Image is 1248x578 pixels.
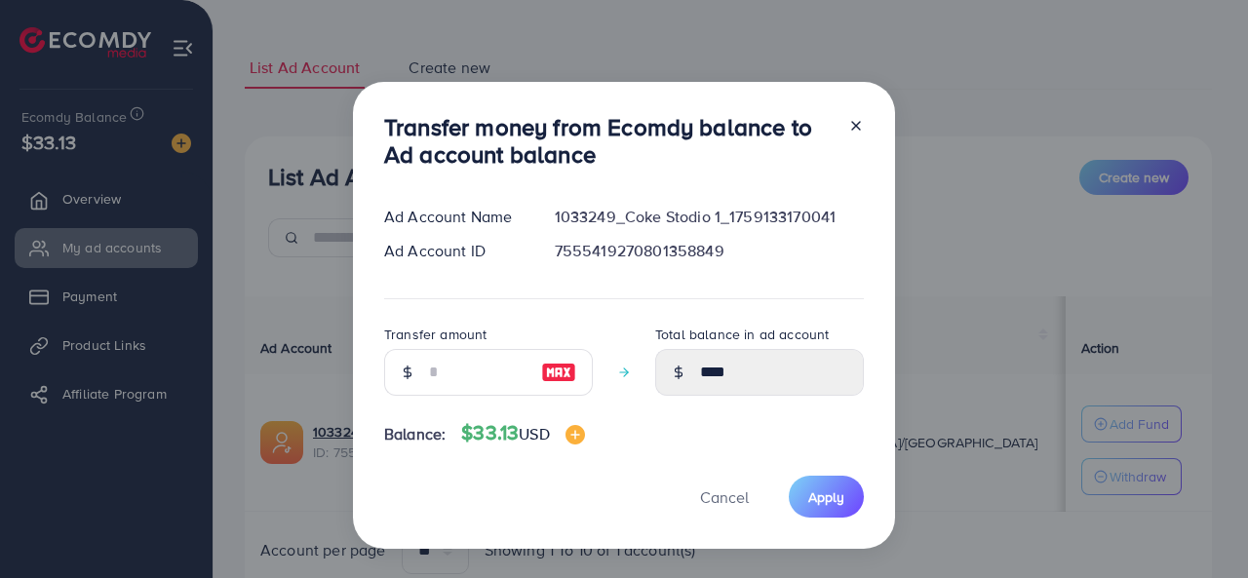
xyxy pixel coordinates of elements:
iframe: Chat [1165,490,1233,563]
img: image [565,425,585,444]
div: 1033249_Coke Stodio 1_1759133170041 [539,206,879,228]
span: USD [519,423,549,444]
button: Apply [789,476,864,518]
span: Apply [808,487,844,507]
label: Transfer amount [384,325,487,344]
h4: $33.13 [461,421,584,445]
div: Ad Account Name [369,206,539,228]
h3: Transfer money from Ecomdy balance to Ad account balance [384,113,833,170]
div: Ad Account ID [369,240,539,262]
span: Cancel [700,486,749,508]
label: Total balance in ad account [655,325,829,344]
button: Cancel [676,476,773,518]
img: image [541,361,576,384]
span: Balance: [384,423,446,445]
div: 7555419270801358849 [539,240,879,262]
